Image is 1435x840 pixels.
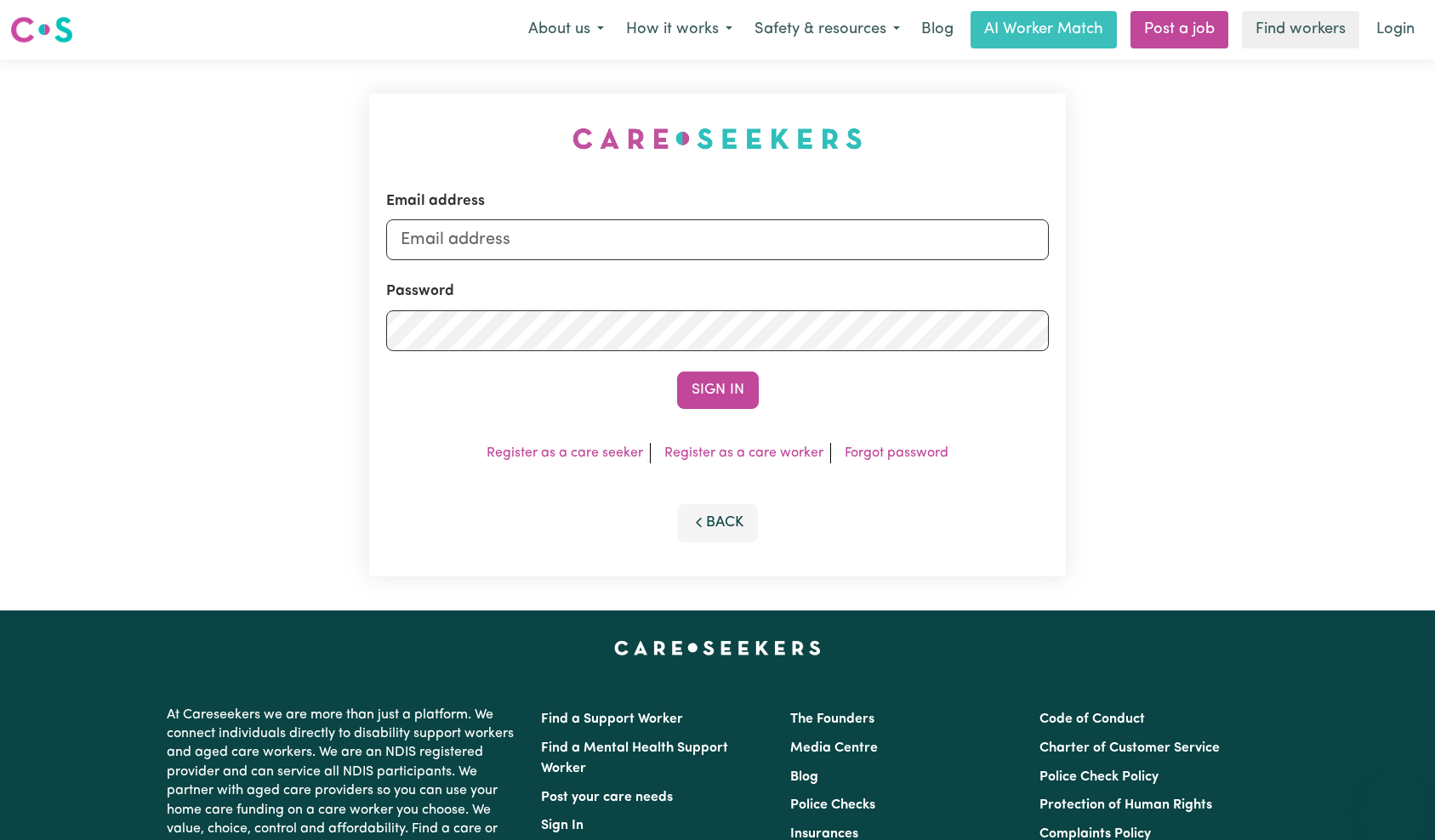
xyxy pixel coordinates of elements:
a: Register as a care seeker [487,446,643,460]
a: Protection of Human Rights [1039,798,1212,812]
a: Blog [790,770,818,784]
button: Back [677,504,759,542]
a: Police Checks [790,798,875,812]
a: Code of Conduct [1039,712,1145,726]
label: Password [386,281,454,303]
a: Sign In [541,819,584,832]
img: Careseekers logo [10,14,73,45]
a: Login [1366,11,1425,48]
button: Sign In [677,372,759,409]
a: Careseekers home page [614,641,821,655]
a: Blog [911,11,964,48]
a: The Founders [790,712,874,726]
iframe: Button to launch messaging window [1367,772,1421,826]
button: About us [517,12,615,48]
a: Find a Mental Health Support Worker [541,741,728,775]
a: Forgot password [845,446,948,460]
a: Police Check Policy [1039,770,1159,784]
a: Charter of Customer Service [1039,741,1220,755]
button: How it works [615,12,743,48]
input: Email address [386,219,1050,260]
a: Post your care needs [541,791,673,804]
a: Register as a care worker [664,446,823,460]
a: Find a Support Worker [541,712,683,726]
a: AI Worker Match [971,11,1117,48]
label: Email address [386,190,485,213]
a: Media Centre [790,741,878,755]
a: Find workers [1242,11,1359,48]
a: Careseekers logo [10,10,73,49]
a: Post a job [1130,11,1228,48]
button: Safety & resources [743,12,911,48]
